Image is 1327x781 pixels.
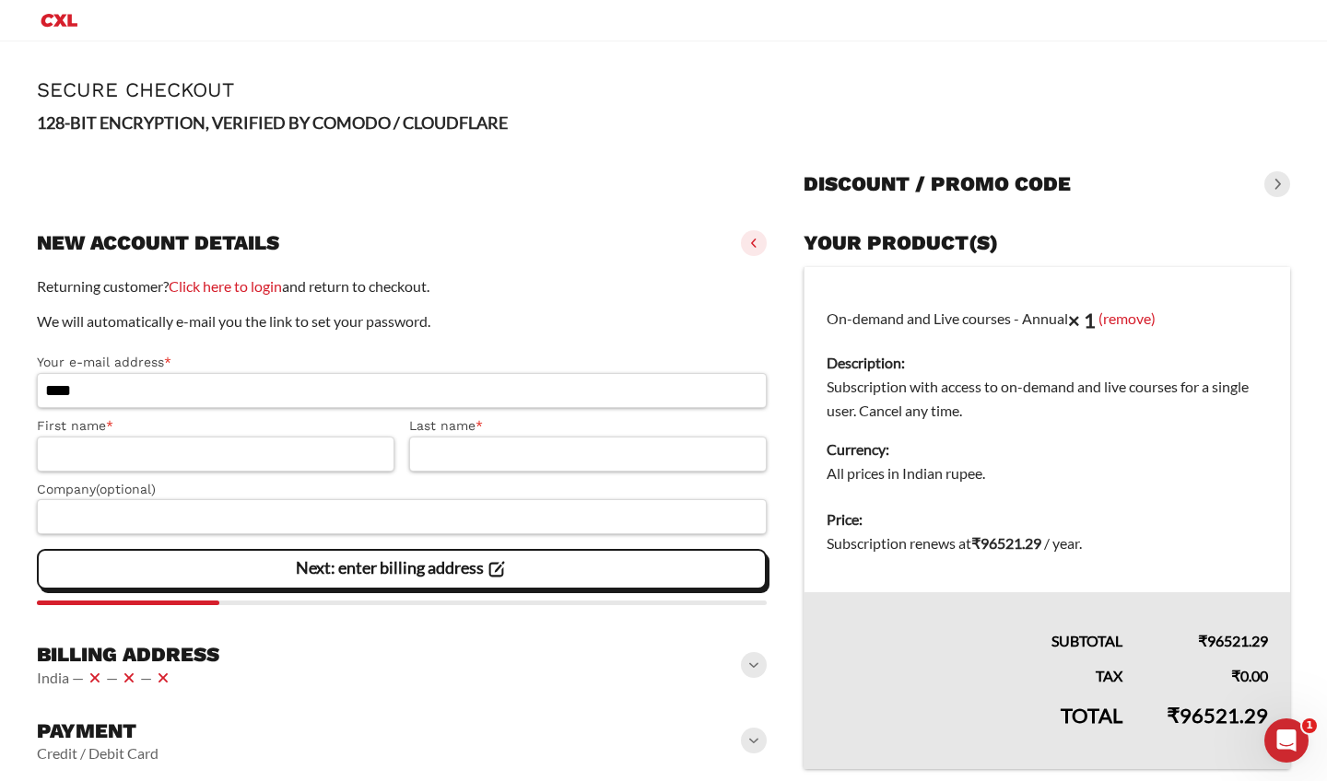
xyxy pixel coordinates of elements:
[1198,632,1268,649] bdi: 96521.29
[37,718,159,744] h3: Payment
[409,415,767,437] label: Last name
[37,642,219,668] h3: Billing address
[37,667,219,689] vaadin-horizontal-layout: India — — —
[827,437,1268,461] dt: Currency:
[827,351,1268,375] dt: Description:
[1167,703,1268,728] bdi: 96521.29
[971,534,981,552] span: ₹
[827,534,1082,552] span: Subscription renews at .
[1068,308,1096,332] strong: × 1
[804,688,1145,769] th: Total
[169,277,282,295] a: Click here to login
[804,653,1145,688] th: Tax
[1098,309,1156,326] a: (remove)
[804,171,1071,197] h3: Discount / promo code
[827,375,1268,423] dd: Subscription with access to on-demand and live courses for a single user. Cancel any time.
[37,309,767,333] p: We will automatically e-mail you the link to set your password.
[37,274,767,298] p: Returning customer? and return to checkout.
[1198,632,1207,649] span: ₹
[1302,718,1317,733] span: 1
[37,112,508,133] strong: 128-BIT ENCRYPTION, VERIFIED BY COMODO / CLOUDFLARE
[1231,667,1268,684] bdi: 0.00
[37,479,767,500] label: Company
[804,267,1291,497] td: On-demand and Live courses - Annual
[827,461,1268,485] dd: All prices in Indian rupee.
[37,230,279,256] h3: New account details
[1231,667,1240,684] span: ₹
[37,415,394,437] label: First name
[37,352,767,373] label: Your e-mail address
[1264,718,1309,763] iframe: Intercom live chat
[971,534,1041,552] bdi: 96521.29
[37,549,767,589] vaadin-button: Next: enter billing address
[37,744,159,763] vaadin-horizontal-layout: Credit / Debit Card
[37,78,1290,101] h1: Secure Checkout
[1044,534,1079,552] span: / year
[1167,703,1180,728] span: ₹
[827,507,1268,531] dt: Price:
[96,482,156,496] span: (optional)
[804,592,1145,653] th: Subtotal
